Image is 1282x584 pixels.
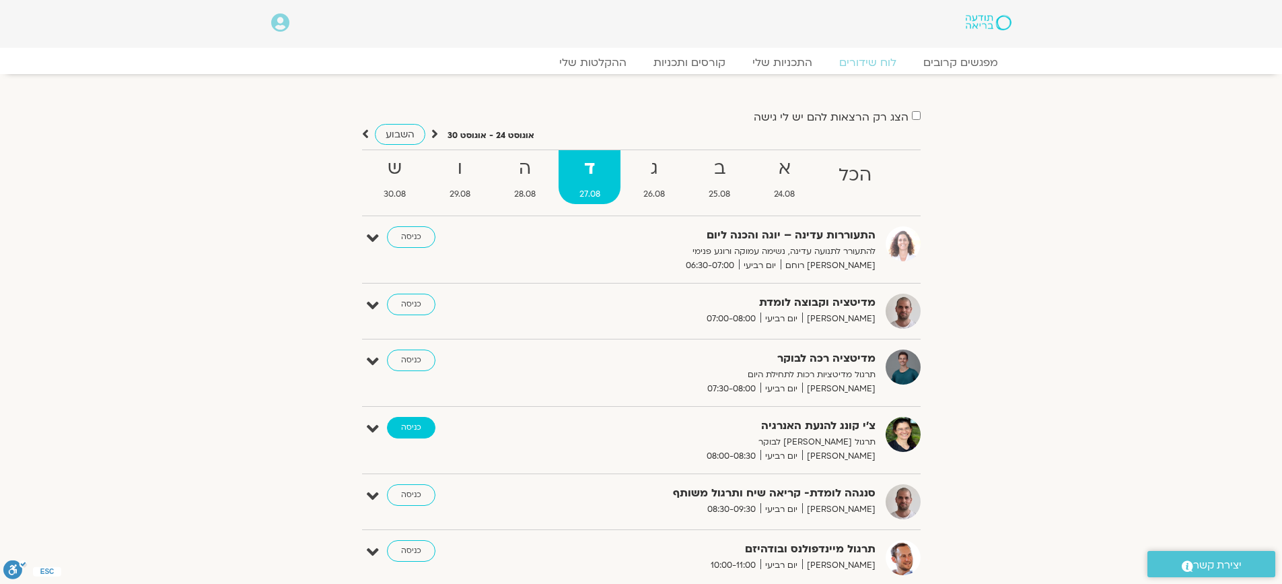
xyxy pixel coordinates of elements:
a: א24.08 [754,150,816,204]
strong: מדיטציה רכה לבוקר [546,350,876,368]
a: כניסה [387,226,435,248]
span: 10:00-11:00 [706,558,760,573]
strong: התעוררות עדינה – יוגה והכנה ליום [546,226,876,245]
span: 24.08 [754,187,816,201]
a: קורסים ותכניות [640,56,739,69]
span: יום רביעי [760,558,802,573]
strong: א [754,154,816,184]
a: לוח שידורים [826,56,910,69]
strong: סנגהה לומדת- קריאה שיח ותרגול משותף [546,484,876,502]
span: יום רביעי [760,449,802,463]
span: 06:30-07:00 [681,259,739,273]
a: ש30.08 [363,150,427,204]
span: יום רביעי [760,502,802,517]
span: 27.08 [559,187,620,201]
strong: ד [559,154,620,184]
a: כניסה [387,417,435,439]
a: כניסה [387,350,435,371]
span: 26.08 [623,187,686,201]
strong: ג [623,154,686,184]
span: יום רביעי [739,259,781,273]
a: הכל [818,150,892,204]
a: מפגשים קרובים [910,56,1011,69]
p: תרגול מדיטציות רכות לתחילת היום [546,368,876,382]
strong: ו [429,154,491,184]
span: 07:00-08:00 [702,312,760,326]
a: התכניות שלי [739,56,826,69]
a: כניסה [387,540,435,562]
span: [PERSON_NAME] [802,558,876,573]
span: 07:30-08:00 [703,382,760,396]
strong: תרגול מיינדפולנס ובודהיזם [546,540,876,558]
a: השבוע [375,124,425,145]
strong: ב [688,154,751,184]
a: כניסה [387,294,435,315]
span: 29.08 [429,187,491,201]
span: 08:30-09:30 [703,502,760,517]
span: 08:00-08:30 [702,449,760,463]
a: ב25.08 [688,150,751,204]
strong: הכל [818,160,892,191]
a: ג26.08 [623,150,686,204]
a: ד27.08 [559,150,620,204]
span: 30.08 [363,187,427,201]
span: [PERSON_NAME] [802,382,876,396]
span: יצירת קשר [1193,556,1242,575]
strong: ש [363,154,427,184]
a: כניסה [387,484,435,506]
p: אוגוסט 24 - אוגוסט 30 [448,129,534,143]
a: ההקלטות שלי [546,56,640,69]
strong: מדיטציה וקבוצה לומדת [546,294,876,312]
a: ו29.08 [429,150,491,204]
strong: ה [493,154,556,184]
span: [PERSON_NAME] רוחם [781,259,876,273]
span: השבוע [386,128,415,141]
nav: Menu [271,56,1011,69]
span: [PERSON_NAME] [802,502,876,517]
a: ה28.08 [493,150,556,204]
span: 28.08 [493,187,556,201]
p: להתעורר לתנועה עדינה, נשימה עמוקה ורוגע פנימי [546,245,876,259]
label: הצג רק הרצאות להם יש לי גישה [754,111,909,123]
span: [PERSON_NAME] [802,312,876,326]
span: [PERSON_NAME] [802,449,876,463]
span: 25.08 [688,187,751,201]
strong: צ'י קונג להנעת האנרגיה [546,417,876,435]
span: יום רביעי [760,382,802,396]
a: יצירת קשר [1147,551,1275,577]
span: יום רביעי [760,312,802,326]
p: תרגול [PERSON_NAME] לבוקר [546,435,876,449]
